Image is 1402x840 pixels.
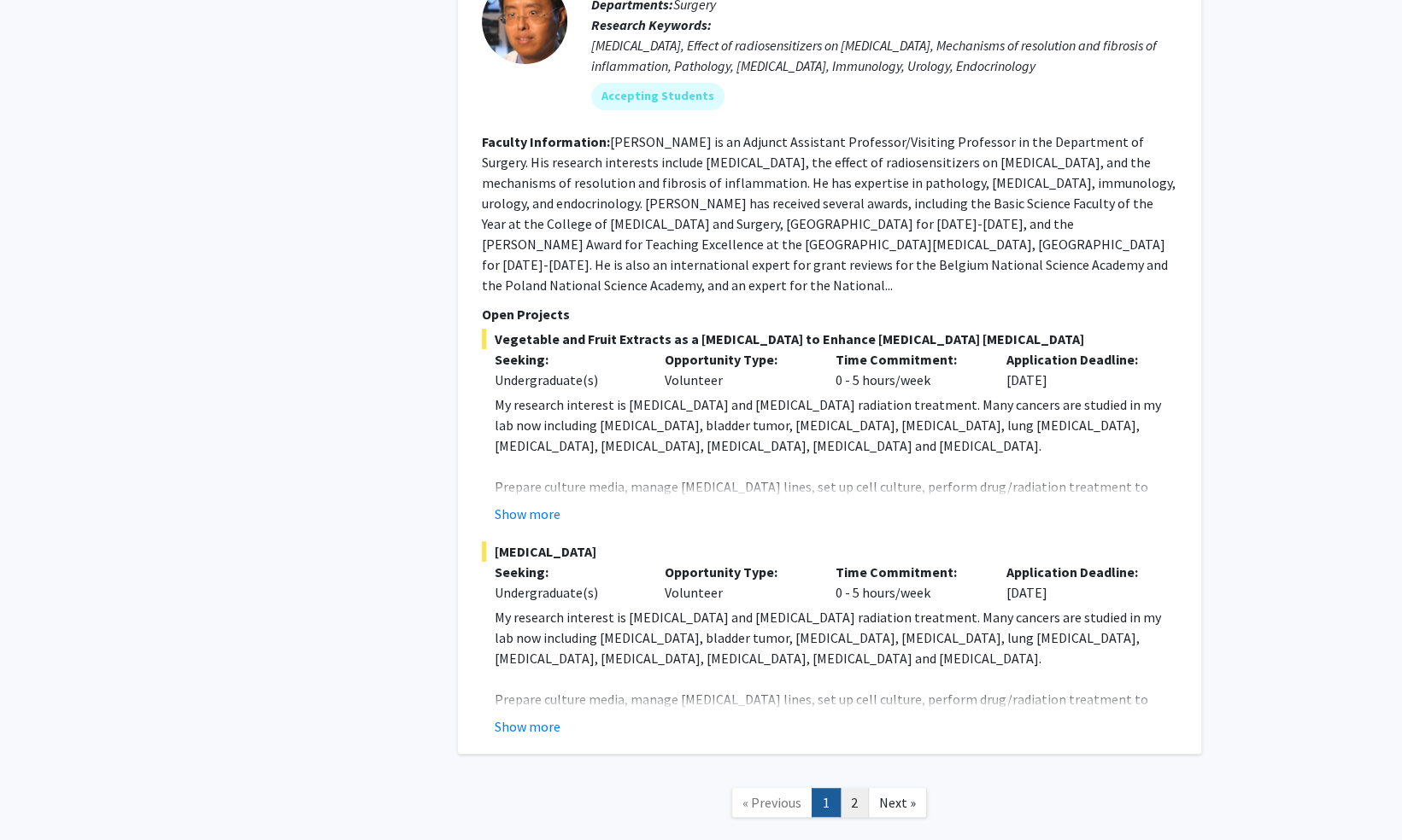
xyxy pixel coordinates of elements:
[868,788,927,818] a: Next
[482,329,1177,349] span: Vegetable and Fruit Extracts as a [MEDICAL_DATA] to Enhance [MEDICAL_DATA] [MEDICAL_DATA]
[495,370,640,390] div: Undergraduate(s)
[879,794,916,811] span: Next »
[823,349,994,390] div: 0 - 5 hours/week
[994,349,1164,390] div: [DATE]
[836,349,981,370] p: Time Commitment:
[591,83,724,110] mat-chip: Accepting Students
[994,562,1164,603] div: [DATE]
[731,788,812,818] a: Previous Page
[482,541,1177,562] span: [MEDICAL_DATA]
[1006,562,1152,582] p: Application Deadline:
[812,788,841,818] a: 1
[482,133,610,150] b: Faculty Information:
[495,562,640,582] p: Seeking:
[591,16,712,33] b: Research Keywords:
[482,304,1177,324] p: Open Projects
[495,609,1161,667] span: My research interest is [MEDICAL_DATA] and [MEDICAL_DATA] radiation treatment. Many cancers are s...
[495,691,1158,749] span: Prepare culture media, manage [MEDICAL_DATA] lines, set up cell culture, perform drug/radiation t...
[495,716,560,737] button: Show more
[495,349,640,370] p: Seeking:
[836,562,981,582] p: Time Commitment:
[652,349,823,390] div: Volunteer
[13,763,73,827] iframe: Chat
[1006,349,1152,370] p: Application Deadline:
[495,396,1161,454] span: My research interest is [MEDICAL_DATA] and [MEDICAL_DATA] radiation treatment. Many cancers are s...
[591,35,1177,76] div: [MEDICAL_DATA], Effect of radiosensitizers on [MEDICAL_DATA], Mechanisms of resolution and fibros...
[742,794,801,811] span: « Previous
[665,562,810,582] p: Opportunity Type:
[652,562,823,603] div: Volunteer
[495,478,1158,536] span: Prepare culture media, manage [MEDICAL_DATA] lines, set up cell culture, perform drug/radiation t...
[495,504,560,524] button: Show more
[840,788,869,818] a: 2
[458,771,1201,840] nav: Page navigation
[665,349,810,370] p: Opportunity Type:
[495,582,640,603] div: Undergraduate(s)
[482,133,1176,294] fg-read-more: [PERSON_NAME] is an Adjunct Assistant Professor/Visiting Professor in the Department of Surgery. ...
[823,562,994,603] div: 0 - 5 hours/week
